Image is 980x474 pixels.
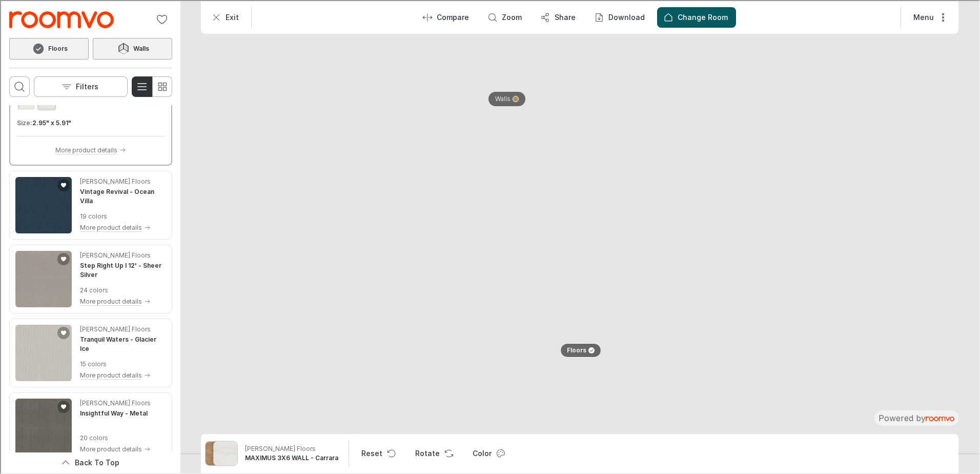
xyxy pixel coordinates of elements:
[79,211,165,220] p: 19 colors
[79,221,165,232] button: More product details
[607,11,644,22] p: Download
[54,144,125,155] button: More product details
[904,6,953,27] button: More actions
[56,400,69,412] button: Add Insightful Way to favorites
[79,285,165,294] p: 24 colors
[8,391,171,460] div: See Insightful Way in the room
[79,443,150,454] button: More product details
[14,250,71,306] img: Step Right Up I 12'. Link opens in a new window.
[14,398,71,454] img: Insightful Way. Link opens in a new window.
[554,11,575,22] p: Share
[92,37,171,58] button: Walls
[204,440,237,465] button: See products applied in the visualizer
[79,295,165,306] button: More product details
[677,11,727,22] p: Change Room
[47,43,67,52] h6: Floors
[79,186,165,205] h4: Vintage Revival - Ocean Villa
[8,10,113,27] a: Go to Valor Floors and Interiors's website.
[151,75,171,96] button: Switch to simple view
[415,6,476,27] button: Enter compare mode
[656,6,735,27] button: Change Room
[79,250,150,259] p: [PERSON_NAME] Floors
[533,6,583,27] button: Share
[79,408,147,417] h4: Insightful Way - Metal
[241,440,343,465] button: Show details for MAXIMUS 3X6 WALL
[224,11,238,22] p: Exit
[79,432,150,442] p: 20 colors
[436,11,468,22] p: Compare
[8,75,29,96] button: Open search box
[8,170,171,239] div: See Vintage Revival in the room
[56,326,69,338] button: Add Tranquil Waters to favorites
[559,342,600,357] button: Floors
[8,244,171,312] div: See Step Right Up I 12' in the room
[54,145,116,154] p: More product details
[8,451,171,472] button: Scroll back to the beginning
[75,81,97,91] p: Filters
[131,75,171,96] div: Product List Mode Selector
[587,6,652,27] button: Download
[79,334,165,352] h4: Tranquil Waters - Glacier Ice
[487,91,524,105] button: Walls
[8,10,113,27] img: Logo representing Valor Floors and Interiors.
[205,441,228,464] img: MILLWORK 7X22
[8,37,88,58] button: Floors
[79,324,150,333] p: [PERSON_NAME] Floors
[494,94,509,103] p: Walls
[877,411,953,423] p: Powered by
[14,324,71,380] img: Tranquil Waters. Link opens in a new window.
[56,252,69,264] button: Add Step Right Up I 12' to favorites
[213,441,236,464] img: MAXIMUS 3X6 WALL
[33,75,127,96] button: Open the filters menu
[16,117,31,127] h6: Size :
[8,318,171,386] div: See Tranquil Waters in the room
[480,6,529,27] button: Zoom room image
[56,178,69,190] button: Add Vintage Revival to favorites
[925,416,953,420] img: roomvo_wordmark.svg
[131,75,151,96] button: Switch to detail view
[79,444,141,453] p: More product details
[352,442,402,463] button: Reset product
[79,359,165,368] p: 15 colors
[244,452,340,462] h6: MAXIMUS 3X6 WALL - Carrara
[14,176,71,232] img: Vintage Revival. Link opens in a new window.
[204,6,246,27] button: Exit
[501,11,521,22] p: Zoom
[79,176,150,185] p: [PERSON_NAME] Floors
[132,43,148,52] h6: Walls
[79,260,165,279] h4: Step Right Up I 12' - Sheer Silver
[31,117,70,127] h6: 2.95" x 5.91"
[79,222,141,231] p: More product details
[463,442,511,463] button: Open color dialog
[406,442,459,463] button: Rotate Surface
[877,411,953,423] div: The visualizer is powered by Roomvo.
[79,370,141,379] p: More product details
[79,296,141,305] p: More product details
[566,345,585,354] p: Floors
[16,117,164,127] div: Product sizes
[79,369,165,380] button: More product details
[244,443,315,452] p: [PERSON_NAME] Floors
[151,8,171,29] button: No favorites
[79,398,150,407] p: [PERSON_NAME] Floors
